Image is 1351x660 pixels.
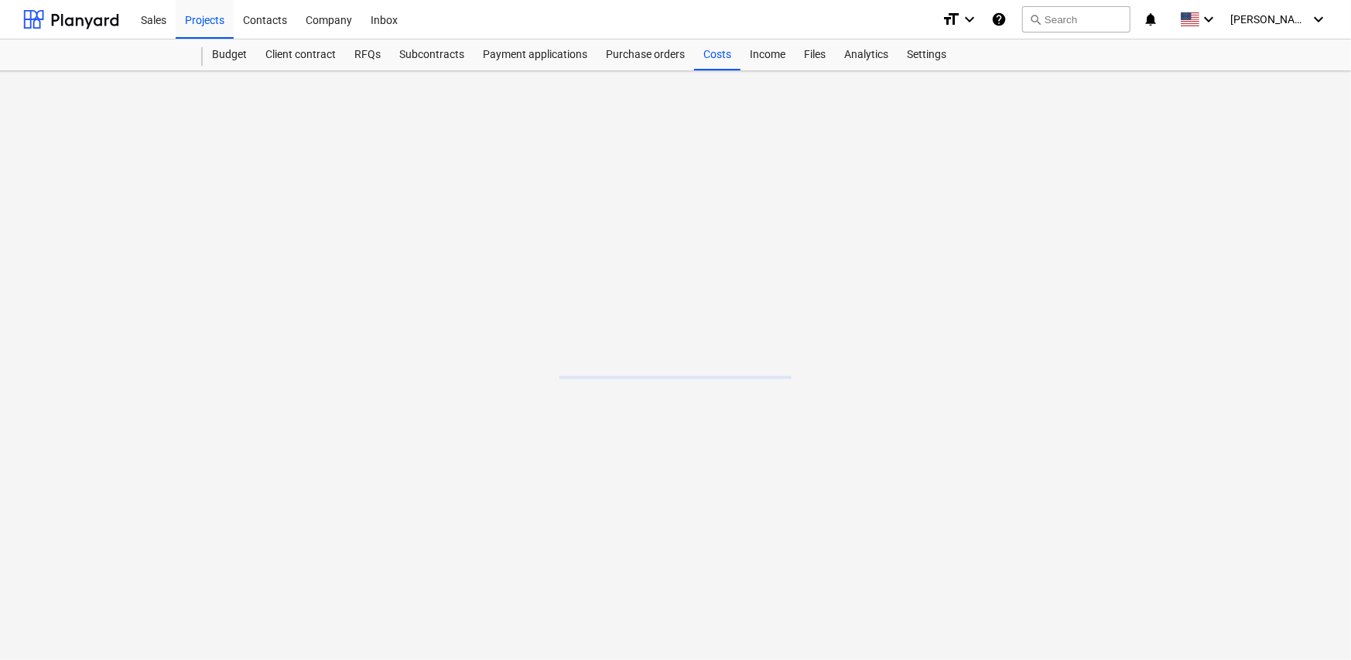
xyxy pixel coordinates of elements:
span: search [1029,13,1041,26]
a: Analytics [835,39,898,70]
a: Files [795,39,835,70]
i: Knowledge base [991,10,1007,29]
i: notifications [1143,10,1158,29]
i: format_size [942,10,960,29]
a: Payment applications [474,39,597,70]
i: keyboard_arrow_down [960,10,979,29]
a: Client contract [256,39,345,70]
span: [PERSON_NAME] [1230,13,1308,26]
a: Budget [203,39,256,70]
a: Settings [898,39,956,70]
a: Costs [694,39,740,70]
a: Income [740,39,795,70]
i: keyboard_arrow_down [1309,10,1328,29]
a: Purchase orders [597,39,694,70]
button: Search [1022,6,1130,32]
a: RFQs [345,39,390,70]
i: keyboard_arrow_down [1199,10,1218,29]
a: Subcontracts [390,39,474,70]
